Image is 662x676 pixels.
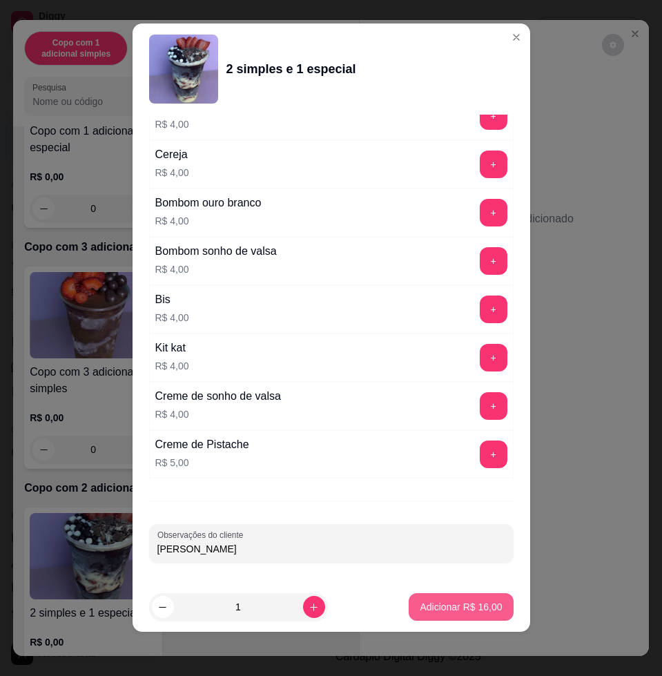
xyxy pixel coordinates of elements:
button: decrease-product-quantity [152,596,174,618]
button: add [480,392,507,420]
div: Creme de sonho de valsa [155,388,281,405]
p: Adicionar R$ 16,00 [420,600,502,614]
p: R$ 4,00 [155,166,189,180]
button: Close [505,26,527,48]
button: add [480,151,507,178]
label: Observações do cliente [157,529,248,541]
button: increase-product-quantity [303,596,325,618]
div: Creme de Pistache [155,436,249,453]
p: R$ 4,00 [155,117,189,131]
div: Cereja [155,146,189,163]
p: R$ 4,00 [155,407,281,421]
div: Kit kat [155,340,189,356]
img: product-image [149,35,218,104]
div: 2 simples e 1 especial [226,59,356,79]
div: Bombom sonho de valsa [155,243,277,260]
button: add [480,344,507,371]
input: Observações do cliente [157,542,505,556]
button: add [480,441,507,468]
p: R$ 5,00 [155,456,249,470]
button: add [480,247,507,275]
div: Bis [155,291,189,308]
button: Adicionar R$ 16,00 [409,593,513,621]
button: add [480,102,507,130]
button: add [480,199,507,226]
div: Bombom ouro branco [155,195,262,211]
p: R$ 4,00 [155,262,277,276]
p: R$ 4,00 [155,359,189,373]
p: R$ 4,00 [155,311,189,325]
button: add [480,296,507,323]
p: R$ 4,00 [155,214,262,228]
